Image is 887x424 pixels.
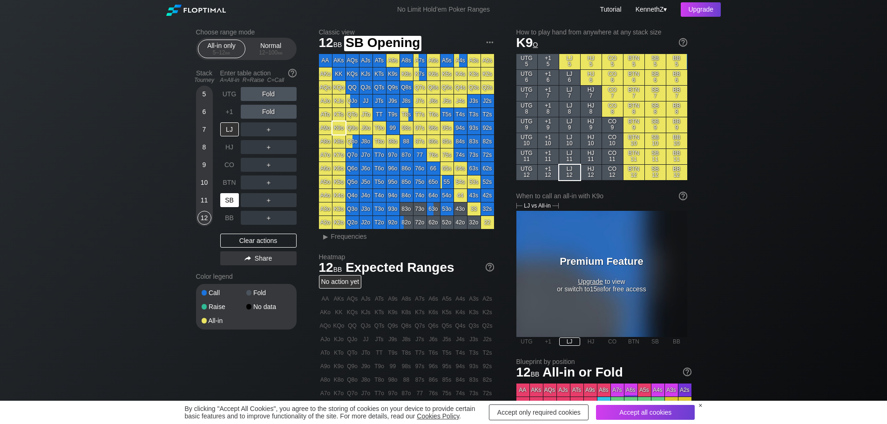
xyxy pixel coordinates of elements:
[581,54,602,69] div: HJ 5
[481,67,494,81] div: K2s
[346,94,359,108] div: QJo
[485,262,495,272] img: help.32db89a4.svg
[682,367,692,377] img: help.32db89a4.svg
[359,162,372,175] div: J6o
[413,202,427,215] div: 73o
[440,202,454,215] div: 53o
[666,117,687,133] div: BB 9
[481,216,494,229] div: 22
[319,189,332,202] div: A4o
[467,175,481,188] div: 53s
[559,133,580,148] div: LJ 10
[440,135,454,148] div: 85s
[359,94,372,108] div: JJ
[581,165,602,180] div: HJ 12
[467,81,481,94] div: Q3s
[427,202,440,215] div: 63o
[467,148,481,162] div: 73s
[417,412,459,420] a: Cookies Policy
[400,162,413,175] div: 86o
[287,68,298,78] img: help.32db89a4.svg
[623,117,644,133] div: BTN 9
[516,133,537,148] div: UTG 10
[278,49,283,56] span: bb
[481,81,494,94] div: Q2s
[220,66,297,87] div: Enter table action
[220,105,239,119] div: +1
[602,133,623,148] div: CO 10
[344,36,421,51] span: SB Opening
[602,54,623,69] div: CO 5
[681,2,721,17] div: Upgrade
[454,148,467,162] div: 74s
[481,108,494,121] div: T2s
[346,81,359,94] div: QQ
[250,40,292,58] div: Normal
[359,67,372,81] div: KJs
[319,162,332,175] div: A6o
[600,6,622,13] a: Tutorial
[623,86,644,101] div: BTN 7
[454,175,467,188] div: 54s
[602,70,623,85] div: CO 6
[413,121,427,135] div: 97s
[516,165,537,180] div: UTG 12
[559,54,580,69] div: LJ 5
[332,54,345,67] div: AKs
[319,108,332,121] div: ATo
[454,121,467,135] div: 94s
[202,303,246,310] div: Raise
[538,117,559,133] div: +1 9
[481,162,494,175] div: 62s
[386,94,399,108] div: J9s
[373,135,386,148] div: T8o
[489,404,589,420] div: Accept only required cookies
[516,149,537,164] div: UTG 11
[319,67,332,81] div: AKo
[319,216,332,229] div: A2o
[454,162,467,175] div: 64s
[454,81,467,94] div: Q4s
[197,122,211,136] div: 7
[413,148,427,162] div: 77
[413,81,427,94] div: Q7s
[332,135,345,148] div: K8o
[359,216,372,229] div: J2o
[346,135,359,148] div: Q8o
[516,117,537,133] div: UTG 9
[400,189,413,202] div: 84o
[319,94,332,108] div: AJo
[427,135,440,148] div: 86s
[440,81,454,94] div: Q5s
[197,175,211,189] div: 10
[427,175,440,188] div: 65o
[400,67,413,81] div: K8s
[427,162,440,175] div: 66
[386,162,399,175] div: 96o
[581,86,602,101] div: HJ 7
[427,216,440,229] div: 62o
[623,101,644,117] div: BTN 8
[332,94,345,108] div: KJo
[516,28,687,36] h2: How to play hand from anywhere at any stack size
[359,121,372,135] div: J9o
[538,101,559,117] div: +1 8
[516,70,537,85] div: UTG 6
[192,77,217,83] div: Tourney
[645,86,666,101] div: SB 7
[346,202,359,215] div: Q3o
[359,148,372,162] div: J7o
[220,140,239,154] div: HJ
[241,211,297,225] div: ＋
[319,175,332,188] div: A5o
[427,81,440,94] div: Q6s
[386,81,399,94] div: Q9s
[413,162,427,175] div: 76o
[373,108,386,121] div: TT
[645,70,666,85] div: SB 6
[373,67,386,81] div: KTs
[645,117,666,133] div: SB 9
[666,133,687,148] div: BB 10
[516,101,537,117] div: UTG 8
[373,94,386,108] div: JTs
